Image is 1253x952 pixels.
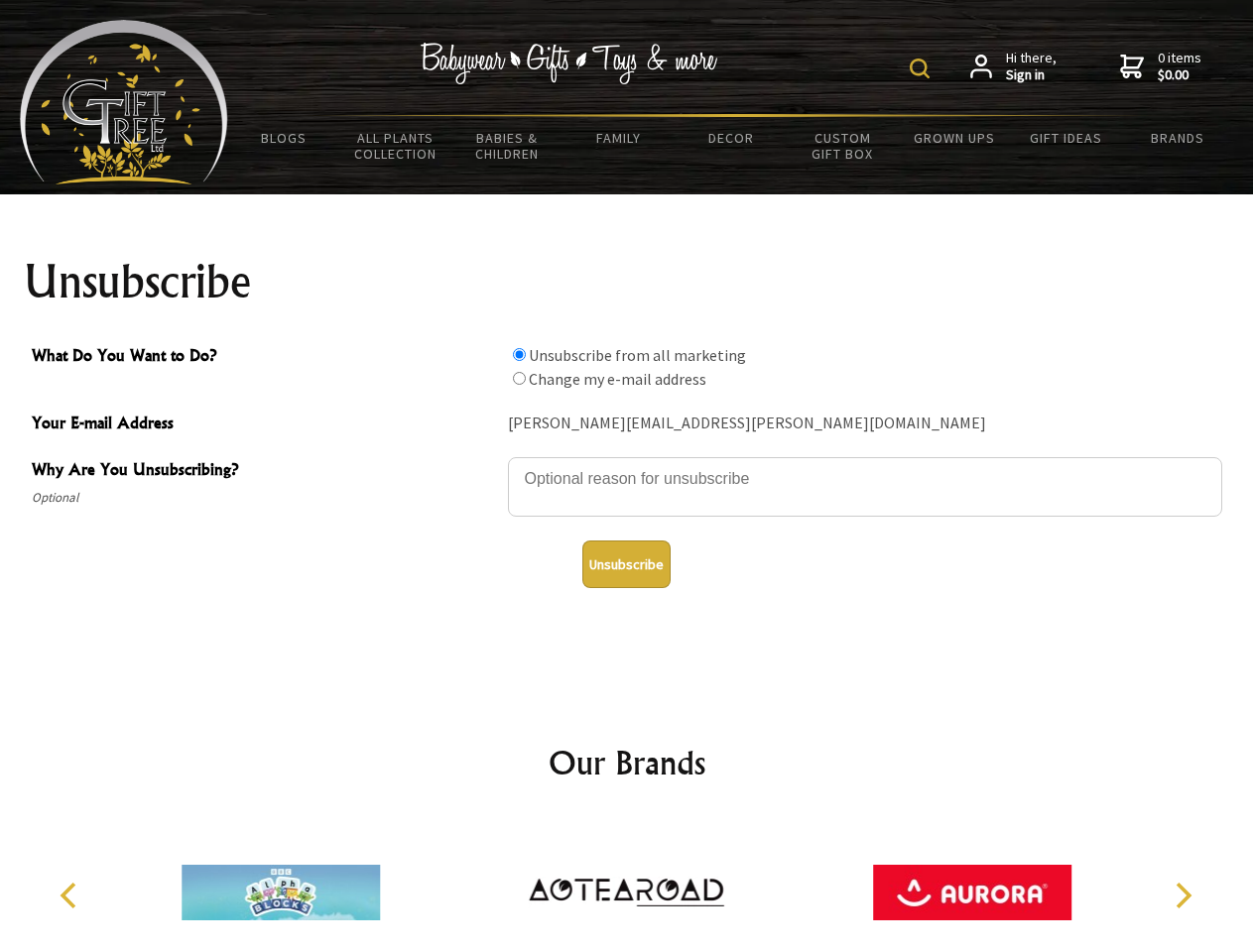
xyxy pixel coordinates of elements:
a: 0 items$0.00 [1120,50,1201,84]
img: Babywear - Gifts - Toys & more [421,43,718,84]
input: What Do You Want to Do? [513,372,526,385]
textarea: Why Are You Unsubscribing? [508,457,1222,517]
a: Grown Ups [898,117,1010,159]
span: 0 items [1158,49,1201,84]
button: Unsubscribe [582,540,671,588]
a: Brands [1122,117,1234,159]
a: Gift Ideas [1010,117,1122,159]
span: Optional [32,486,498,510]
button: Next [1161,874,1204,917]
img: product search [910,59,930,78]
a: Babies & Children [451,117,564,175]
a: Hi there,Sign in [970,50,1057,84]
a: Decor [675,117,787,159]
a: Custom Gift Box [787,117,899,175]
input: What Do You Want to Do? [513,348,526,361]
strong: Sign in [1006,66,1057,84]
span: Your E-mail Address [32,411,498,439]
span: Hi there, [1006,50,1057,84]
a: BLOGS [228,117,340,159]
h2: Our Brands [40,739,1214,786]
span: What Do You Want to Do? [32,343,498,372]
a: Family [564,117,676,159]
label: Unsubscribe from all marketing [529,345,746,365]
a: All Plants Collection [340,117,452,175]
strong: $0.00 [1158,66,1201,84]
img: Babyware - Gifts - Toys and more... [20,20,228,184]
button: Previous [50,874,93,917]
span: Why Are You Unsubscribing? [32,457,498,486]
div: [PERSON_NAME][EMAIL_ADDRESS][PERSON_NAME][DOMAIN_NAME] [508,409,1222,439]
h1: Unsubscribe [24,258,1230,305]
label: Change my e-mail address [529,369,706,389]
